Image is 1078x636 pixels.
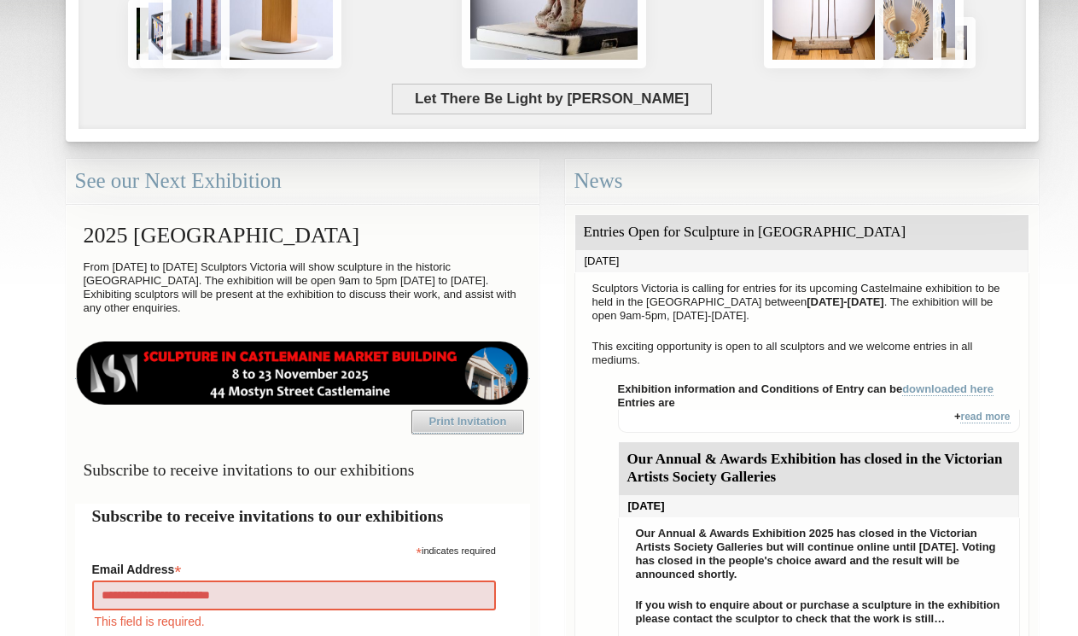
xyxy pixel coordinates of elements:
a: downloaded here [902,382,994,396]
div: This field is required. [92,612,496,631]
h2: 2025 [GEOGRAPHIC_DATA] [75,214,530,256]
span: Let There Be Light by [PERSON_NAME] [392,84,711,114]
label: Email Address [92,557,496,578]
p: From [DATE] to [DATE] Sculptors Victoria will show sculpture in the historic [GEOGRAPHIC_DATA]. T... [75,256,530,319]
p: This exciting opportunity is open to all sculptors and we welcome entries in all mediums. [584,336,1020,371]
strong: [DATE]-[DATE] [807,295,884,308]
p: If you wish to enquire about or purchase a sculpture in the exhibition please contact the sculpto... [627,594,1011,630]
a: read more [960,411,1010,423]
p: Our Annual & Awards Exhibition 2025 has closed in the Victorian Artists Society Galleries but wil... [627,522,1011,586]
div: News [565,159,1039,204]
div: [DATE] [575,250,1028,272]
div: [DATE] [619,495,1019,517]
img: castlemaine-ldrbd25v2.png [75,341,530,405]
h2: Subscribe to receive invitations to our exhibitions [92,504,513,528]
div: Our Annual & Awards Exhibition has closed in the Victorian Artists Society Galleries [619,442,1019,495]
div: indicates required [92,541,496,557]
p: Sculptors Victoria is calling for entries for its upcoming Castelmaine exhibition to be held in t... [584,277,1020,327]
a: Print Invitation [411,410,524,434]
h3: Subscribe to receive invitations to our exhibitions [75,453,530,487]
div: See our Next Exhibition [66,159,539,204]
strong: Exhibition information and Conditions of Entry can be [618,382,994,396]
div: Entries Open for Sculpture in [GEOGRAPHIC_DATA] [575,215,1028,250]
div: + [618,410,1020,433]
